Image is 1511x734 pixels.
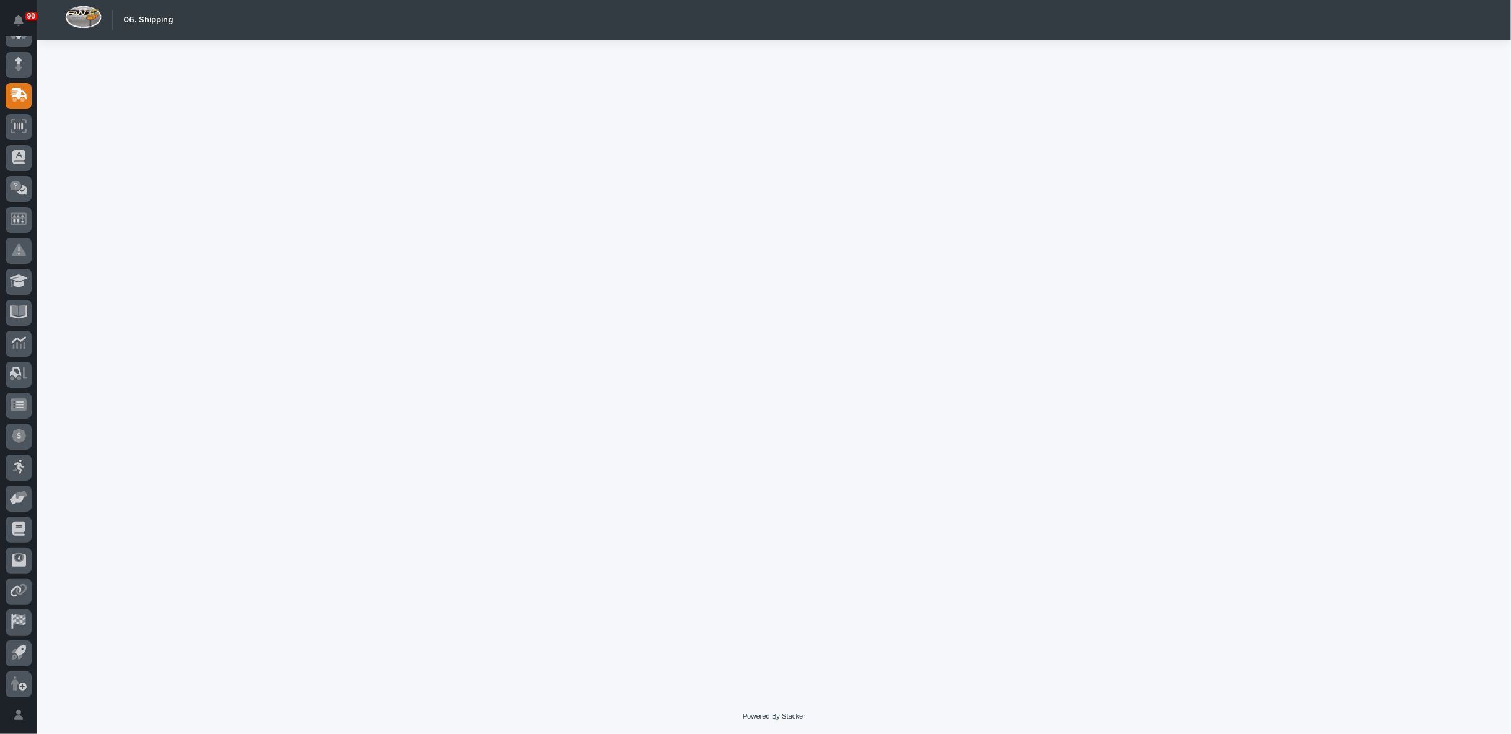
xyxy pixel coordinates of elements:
[6,7,32,33] button: Notifications
[65,6,102,28] img: Workspace Logo
[743,712,805,720] a: Powered By Stacker
[27,12,35,20] p: 90
[15,15,32,35] div: Notifications90
[123,15,173,25] h2: 06. Shipping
